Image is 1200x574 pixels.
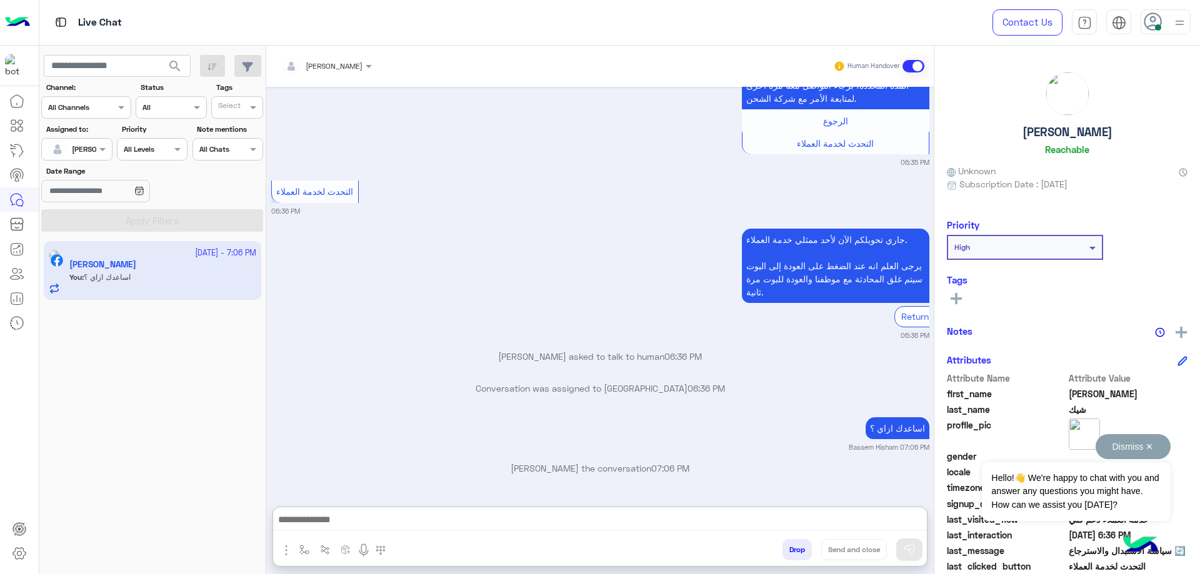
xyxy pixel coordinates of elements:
[160,55,191,82] button: search
[1072,9,1097,36] a: tab
[1155,327,1165,337] img: notes
[947,403,1066,416] span: last_name
[1069,560,1188,573] span: التحدث لخدمة العملاء
[1046,72,1089,115] img: picture
[947,528,1066,542] span: last_interaction
[320,545,330,555] img: Trigger scenario
[947,354,991,365] h6: Attributes
[197,124,261,135] label: Note mentions
[947,544,1066,557] span: last_message
[849,442,929,452] small: Bassem Hisham 07:06 PM
[687,383,725,393] span: 06:36 PM
[167,59,182,74] span: search
[341,545,351,555] img: create order
[1069,418,1100,450] img: picture
[947,465,1066,478] span: locale
[1112,16,1126,30] img: tab
[279,543,294,558] img: send attachment
[651,463,689,473] span: 07:06 PM
[1069,528,1188,542] span: 2025-09-29T15:36:04.457Z
[1069,403,1188,416] span: شيك
[959,177,1067,191] span: Subscription Date : [DATE]
[847,61,900,71] small: Human Handover
[1077,16,1092,30] img: tab
[947,387,1066,400] span: first_name
[376,545,386,555] img: make a call
[664,351,702,362] span: 06:36 PM
[866,417,929,439] p: 29/9/2025, 7:06 PM
[823,116,848,126] span: الرجوع
[271,462,929,475] p: [PERSON_NAME] the conversation
[46,82,130,93] label: Channel:
[294,539,315,560] button: select flow
[122,124,186,135] label: Priority
[982,462,1170,521] span: Hello!👋 We're happy to chat with you and answer any questions you might have. How can we assist y...
[1119,524,1162,568] img: hulul-logo.png
[336,539,356,560] button: create order
[271,206,300,216] small: 06:36 PM
[1172,15,1187,31] img: profile
[271,382,929,395] p: Conversation was assigned to [GEOGRAPHIC_DATA]
[41,209,263,232] button: Apply Filters
[901,157,929,167] small: 06:35 PM
[46,124,111,135] label: Assigned to:
[947,450,1066,463] span: gender
[1045,144,1089,155] h6: Reachable
[141,82,205,93] label: Status
[947,560,1066,573] span: last_clicked_button
[216,100,241,114] div: Select
[782,539,812,560] button: Drop
[1069,387,1188,400] span: احمد
[947,325,972,337] h6: Notes
[742,229,929,303] p: 29/9/2025, 6:36 PM
[1096,434,1171,459] button: Dismiss ✕
[1069,544,1188,557] span: 🔄 سياسة الاستبدال والاسترجاع
[821,539,887,560] button: Send and close
[53,14,69,30] img: tab
[49,141,66,158] img: defaultAdmin.png
[992,9,1062,36] a: Contact Us
[5,9,30,36] img: Logo
[947,513,1066,526] span: last_visited_flow
[947,497,1066,510] span: signup_date
[947,274,1187,285] h6: Tags
[947,219,979,230] h6: Priority
[271,350,929,363] p: [PERSON_NAME] asked to talk to human
[5,54,27,77] img: 713415422032625
[306,61,362,71] span: [PERSON_NAME]
[797,138,874,149] span: التحدث لخدمة العملاء
[947,164,996,177] span: Unknown
[901,330,929,340] small: 06:36 PM
[299,545,309,555] img: select flow
[356,543,371,558] img: send voice note
[46,166,186,177] label: Date Range
[78,14,122,31] p: Live Chat
[947,418,1066,447] span: profile_pic
[276,186,353,197] span: التحدث لخدمة العملاء
[1022,125,1112,139] h5: [PERSON_NAME]
[1176,327,1187,338] img: add
[947,372,1066,385] span: Attribute Name
[903,543,916,556] img: send message
[315,539,336,560] button: Trigger scenario
[216,82,262,93] label: Tags
[1069,372,1188,385] span: Attribute Value
[947,481,1066,494] span: timezone
[894,306,964,327] div: Return to Bot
